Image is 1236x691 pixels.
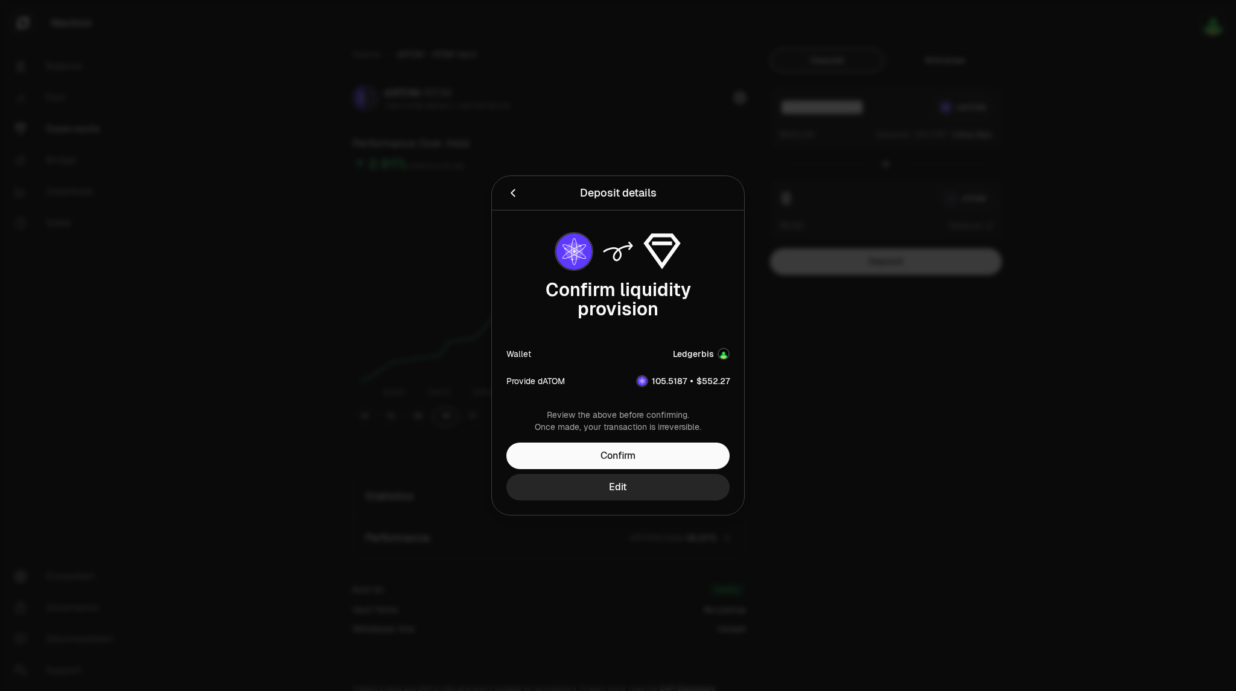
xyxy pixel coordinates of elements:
div: Ledgerbis [673,348,714,360]
div: Deposit details [580,185,657,201]
img: dATOM Logo [556,233,592,270]
div: Wallet [506,348,531,360]
img: dATOM Logo [637,376,647,386]
button: LedgerbisAccount Image [673,348,730,360]
div: Review the above before confirming. Once made, your transaction is irreversible. [506,409,730,433]
button: Back [506,185,520,201]
button: Confirm [506,443,730,469]
div: Provide dATOM [506,375,565,387]
button: Edit [506,474,730,500]
img: Account Image [719,349,728,359]
div: Confirm liquidity provision [506,280,730,319]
